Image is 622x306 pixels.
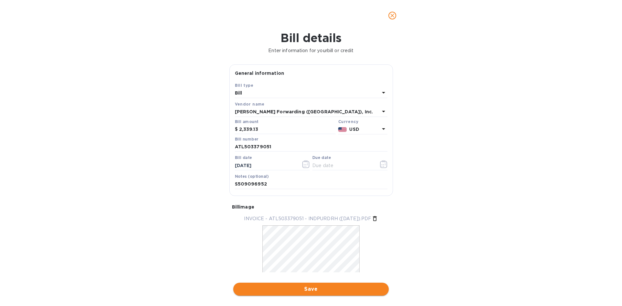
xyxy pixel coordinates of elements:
[233,283,389,296] button: Save
[238,285,384,293] span: Save
[239,125,336,134] input: $ Enter bill amount
[244,215,371,222] p: INVOICE - ATL503379051 - INDPURDRH ([DATE]).PDF
[235,137,258,141] label: Bill number
[349,127,359,132] b: USD
[235,175,269,178] label: Notes (optional)
[235,125,239,134] div: $
[338,127,347,132] img: USD
[235,109,373,114] b: [PERSON_NAME] Forwarding ([GEOGRAPHIC_DATA]), Inc.
[235,83,254,88] b: Bill type
[235,179,387,189] input: Enter notes
[235,102,265,107] b: Vendor name
[235,71,284,76] b: General information
[232,204,390,210] p: Bill image
[235,90,242,96] b: Bill
[235,142,387,152] input: Enter bill number
[235,156,252,160] label: Bill date
[312,156,331,160] label: Due date
[312,161,374,170] input: Due date
[235,120,258,124] label: Bill amount
[235,161,296,170] input: Select date
[5,31,617,45] h1: Bill details
[5,47,617,54] p: Enter information for your bill or credit
[338,119,358,124] b: Currency
[385,8,400,23] button: close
